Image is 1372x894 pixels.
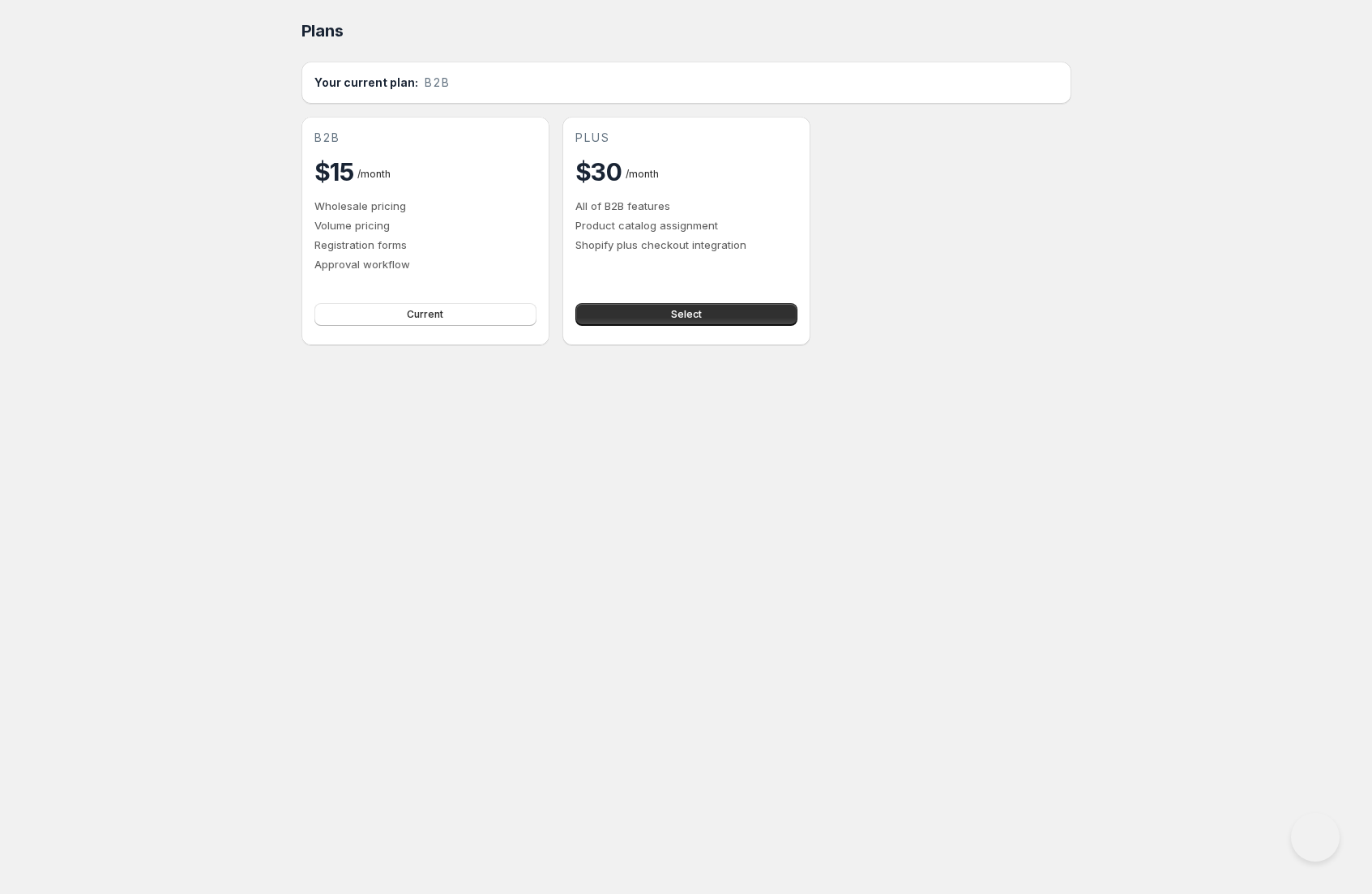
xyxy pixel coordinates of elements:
p: Registration forms [314,237,536,253]
span: / month [626,168,659,180]
p: Wholesale pricing [314,198,536,214]
button: Select [575,303,797,326]
p: Approval workflow [314,256,536,272]
p: All of B2B features [575,198,797,214]
p: Volume pricing [314,217,536,233]
button: Current [314,303,536,326]
span: b2b [314,130,340,146]
span: Current [407,308,443,321]
h2: Your current plan: [314,75,418,91]
span: Select [671,308,702,321]
p: Shopify plus checkout integration [575,237,797,253]
h2: $30 [575,156,622,188]
p: Product catalog assignment [575,217,797,233]
span: Plans [301,21,344,41]
span: b2b [425,75,451,91]
h2: $15 [314,156,354,188]
span: / month [357,168,391,180]
iframe: Help Scout Beacon - Open [1291,813,1340,862]
span: plus [575,130,610,146]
